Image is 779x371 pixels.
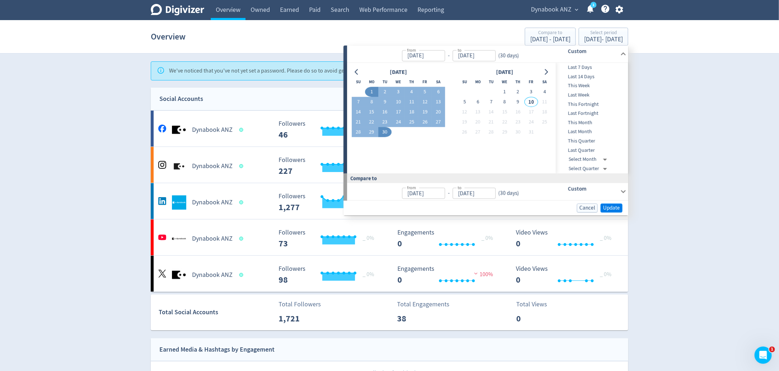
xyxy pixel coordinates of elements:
[159,344,275,355] div: Earned Media & Hashtags by Engagement
[363,235,374,242] span: _ 0%
[498,87,511,97] button: 1
[591,2,597,8] a: 1
[556,145,627,155] div: Last Quarter
[275,157,383,176] svg: Followers ---
[511,127,524,137] button: 30
[365,97,378,107] button: 8
[755,347,772,364] iframe: Intercom live chat
[485,127,498,137] button: 28
[471,77,485,87] th: Monday
[172,195,186,210] img: Dynabook ANZ undefined
[445,51,453,60] div: -
[432,117,445,127] button: 27
[347,63,628,173] div: from-to(30 days)Custom
[172,159,186,173] img: Dynabook ANZ undefined
[365,87,378,97] button: 1
[279,300,321,309] p: Total Followers
[511,107,524,117] button: 16
[405,117,418,127] button: 25
[458,117,471,127] button: 19
[407,47,416,53] label: from
[556,119,627,127] span: This Month
[239,273,246,277] span: Data last synced: 9 Oct 2025, 8:02pm (AEDT)
[151,25,186,48] h1: Overview
[556,136,627,146] div: This Quarter
[516,312,558,325] p: 0
[378,117,392,127] button: 23
[405,97,418,107] button: 11
[418,77,432,87] th: Friday
[556,146,627,154] span: Last Quarter
[498,97,511,107] button: 8
[498,77,511,87] th: Wednesday
[524,97,538,107] button: 10
[279,312,320,325] p: 1,721
[496,51,522,60] div: ( 30 days )
[239,128,246,132] span: Data last synced: 10 Oct 2025, 2:01am (AEDT)
[347,46,628,63] div: from-to(30 days)Custom
[378,87,392,97] button: 2
[159,307,274,317] div: Total Social Accounts
[568,185,617,193] h6: Custom
[472,271,493,278] span: 100%
[579,205,595,210] span: Cancel
[458,127,471,137] button: 26
[471,117,485,127] button: 20
[600,271,612,278] span: _ 0%
[524,117,538,127] button: 24
[524,77,538,87] th: Friday
[584,30,623,36] div: Select period
[531,4,572,15] span: Dynabook ANZ
[344,173,628,183] div: Compare to
[418,117,432,127] button: 26
[363,271,374,278] span: _ 0%
[151,147,628,183] a: Dynabook ANZ undefinedDynabook ANZ Followers --- _ 0% Followers 227 Engagements 9 Engagements 9 8...
[485,77,498,87] th: Tuesday
[511,87,524,97] button: 2
[378,77,392,87] th: Tuesday
[394,229,502,248] svg: Engagements 0
[524,87,538,97] button: 3
[538,117,551,127] button: 25
[556,100,627,108] span: This Fortnight
[239,200,246,204] span: Data last synced: 9 Oct 2025, 5:02pm (AEDT)
[556,64,627,71] span: Last 7 Days
[556,91,627,99] span: Last Week
[573,6,580,13] span: expand_more
[192,126,233,134] h5: Dynabook ANZ
[418,107,432,117] button: 19
[159,94,203,104] div: Social Accounts
[432,107,445,117] button: 20
[556,63,627,72] div: Last 7 Days
[498,127,511,137] button: 29
[378,127,392,137] button: 30
[593,3,594,8] text: 1
[601,203,622,212] button: Update
[397,312,438,325] p: 38
[392,77,405,87] th: Wednesday
[556,91,627,100] div: Last Week
[365,117,378,127] button: 22
[418,97,432,107] button: 12
[516,300,558,309] p: Total Views
[432,77,445,87] th: Saturday
[239,237,246,241] span: Data last synced: 9 Oct 2025, 11:02pm (AEDT)
[458,77,471,87] th: Sunday
[481,235,493,242] span: _ 0%
[352,107,365,117] button: 14
[169,64,467,78] div: We've noticed that you've not yet set a password. Please do so to avoid getting locked out of you...
[472,271,480,276] img: negative-performance.svg
[471,97,485,107] button: 6
[569,164,610,173] div: Select Quarter
[556,99,627,109] div: This Fortnight
[511,97,524,107] button: 9
[498,107,511,117] button: 15
[432,87,445,97] button: 6
[392,117,405,127] button: 24
[569,155,610,164] div: Select Month
[192,235,233,243] h5: Dynabook ANZ
[458,47,462,53] label: to
[584,36,623,43] div: [DATE] - [DATE]
[530,30,570,36] div: Compare to
[405,107,418,117] button: 18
